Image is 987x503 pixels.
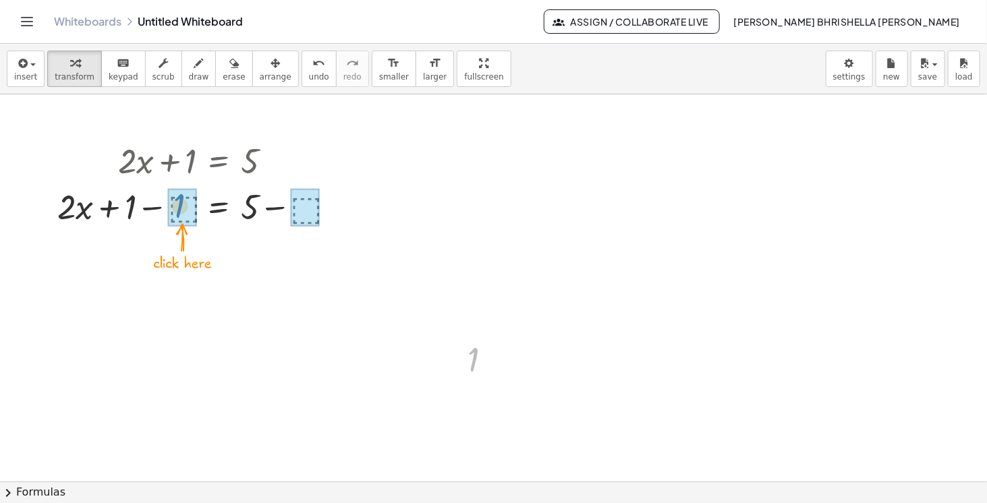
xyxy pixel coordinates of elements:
button: format_sizesmaller [372,51,416,87]
a: Whiteboards [54,15,121,28]
button: [PERSON_NAME] BHRISHELLA [PERSON_NAME] [723,9,971,34]
button: format_sizelarger [416,51,454,87]
i: redo [346,55,359,71]
span: smaller [379,72,409,82]
i: keyboard [117,55,130,71]
button: save [911,51,945,87]
button: new [876,51,908,87]
button: keyboardkeypad [101,51,146,87]
span: transform [55,72,94,82]
span: larger [423,72,447,82]
button: load [948,51,980,87]
i: format_size [428,55,441,71]
span: load [955,72,973,82]
button: arrange [252,51,299,87]
span: [PERSON_NAME] BHRISHELLA [PERSON_NAME] [733,16,960,28]
button: undoundo [302,51,337,87]
span: keypad [109,72,138,82]
span: scrub [152,72,175,82]
span: save [918,72,937,82]
button: draw [181,51,217,87]
button: redoredo [336,51,369,87]
span: Assign / Collaborate Live [555,16,708,28]
span: erase [223,72,245,82]
button: scrub [145,51,182,87]
span: arrange [260,72,291,82]
span: undo [309,72,329,82]
button: settings [826,51,873,87]
span: fullscreen [464,72,503,82]
button: transform [47,51,102,87]
button: Toggle navigation [16,11,38,32]
button: erase [215,51,252,87]
span: draw [189,72,209,82]
span: insert [14,72,37,82]
button: fullscreen [457,51,511,87]
span: new [883,72,900,82]
button: insert [7,51,45,87]
span: settings [833,72,866,82]
i: undo [312,55,325,71]
button: Assign / Collaborate Live [544,9,720,34]
i: format_size [387,55,400,71]
span: redo [343,72,362,82]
